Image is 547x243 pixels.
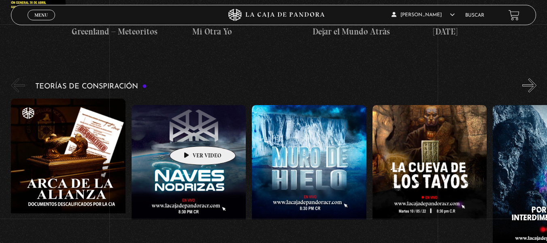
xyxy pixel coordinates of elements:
h4: Mi Otra Yo [192,25,307,38]
span: [PERSON_NAME] [392,13,455,17]
span: Menu [34,13,48,17]
h4: Greenland – Meteoritos [72,25,186,38]
button: Previous [11,78,25,92]
a: Buscar [465,13,484,18]
a: View your shopping cart [509,9,519,20]
h3: Teorías de Conspiración [35,83,147,90]
button: Next [522,78,536,92]
span: Cerrar [32,19,51,25]
h4: Dejar el Mundo Atrás [313,25,427,38]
